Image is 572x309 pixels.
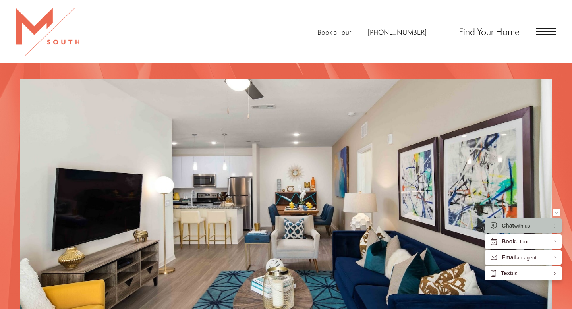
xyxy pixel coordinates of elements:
[459,25,520,38] a: Find Your Home
[368,27,427,37] span: [PHONE_NUMBER]
[368,27,427,37] a: Call us at (813) 322-6260
[536,28,556,35] button: Open Menu
[317,27,351,37] a: Book a Tour
[16,8,79,56] img: MSouth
